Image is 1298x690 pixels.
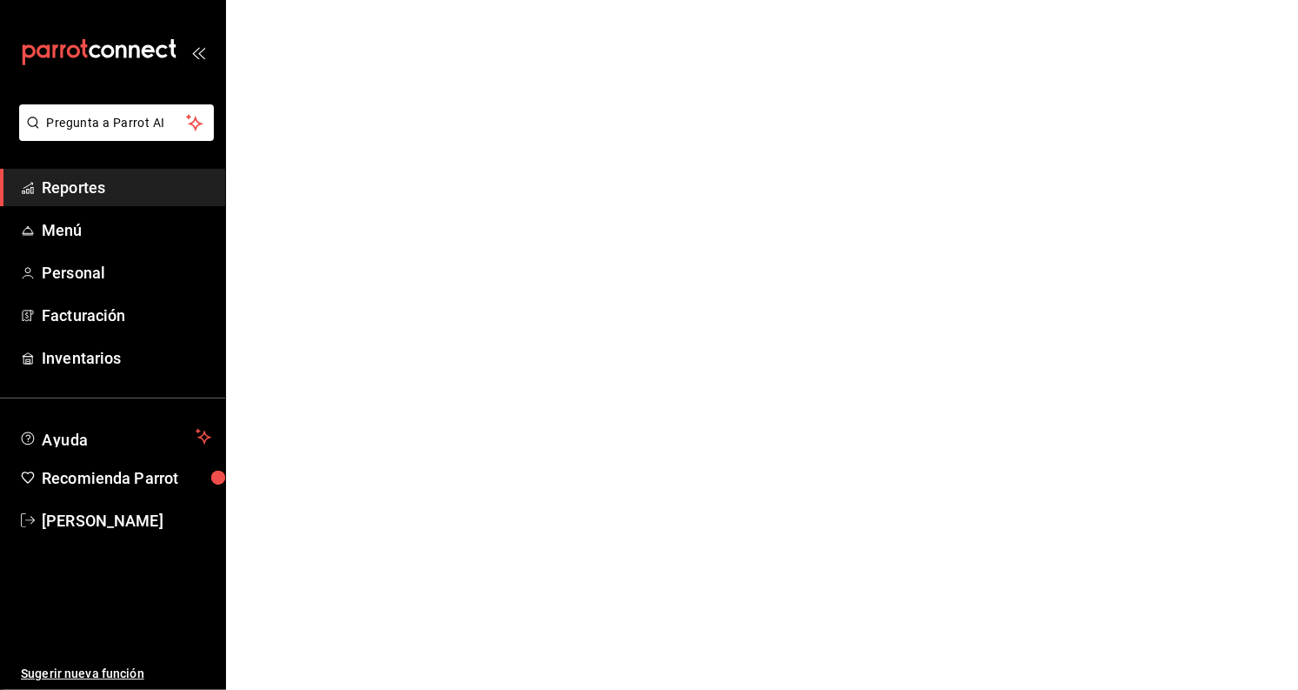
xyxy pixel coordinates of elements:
a: Pregunta a Parrot AI [12,126,214,144]
span: Personal [42,261,211,285]
span: Sugerir nueva función [21,665,211,683]
span: Pregunta a Parrot AI [47,114,187,132]
button: Pregunta a Parrot AI [19,104,214,141]
span: Facturación [42,304,211,327]
span: Reportes [42,176,211,199]
span: Inventarios [42,346,211,370]
button: open_drawer_menu [191,45,205,59]
span: Menú [42,218,211,242]
span: Ayuda [42,426,189,447]
span: [PERSON_NAME] [42,509,211,533]
span: Recomienda Parrot [42,466,211,490]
